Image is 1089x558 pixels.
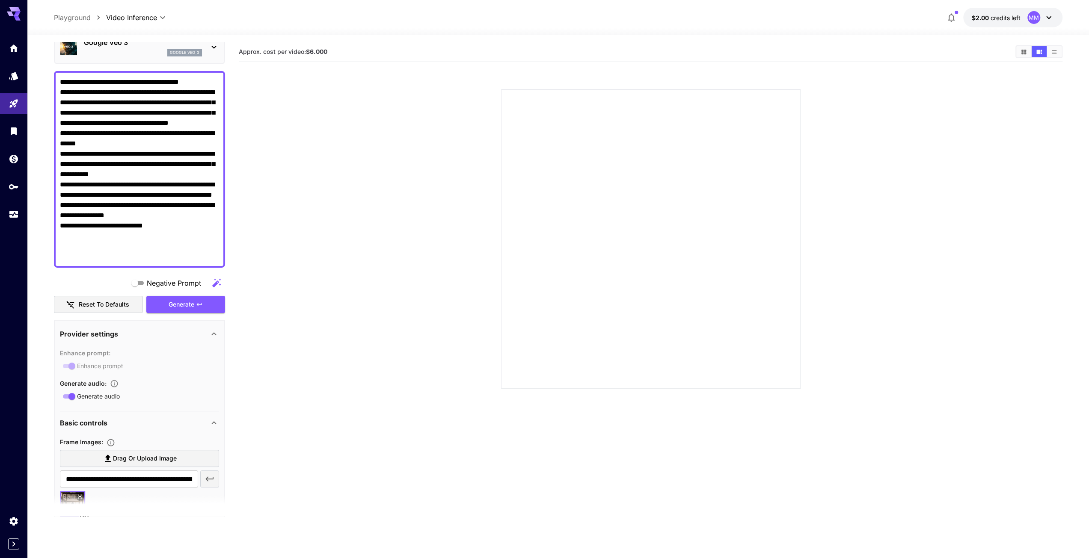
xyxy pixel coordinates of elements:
span: Generate audio [77,392,120,401]
div: Settings [9,516,19,526]
div: Wallet [9,154,19,164]
div: API Keys [9,181,19,192]
a: Playground [54,12,91,23]
div: Google Veo 3google_veo_3 [60,34,219,60]
div: Playground [9,98,19,109]
button: Expand sidebar [8,538,19,549]
p: google_veo_3 [170,50,199,56]
div: Provider settings [60,324,219,344]
span: Frame Images : [60,438,103,446]
div: Show videos in grid viewShow videos in video viewShow videos in list view [1015,45,1062,58]
span: Approx. cost per video: [239,48,327,55]
div: Basic controls [60,413,219,433]
nav: breadcrumb [54,12,106,23]
button: Show videos in list view [1047,46,1062,57]
button: Reset to defaults [54,296,143,313]
div: Usage [9,209,19,220]
span: Generate [169,299,194,310]
span: Generate audio : [60,380,107,387]
p: Provider settings [60,329,118,339]
div: Models [9,71,19,81]
p: Google Veo 3 [84,37,202,47]
div: $2.00 [972,13,1021,22]
span: credits left [991,14,1021,21]
button: Show videos in video view [1032,46,1047,57]
label: Drag or upload image [60,450,219,467]
span: $2.00 [972,14,991,21]
span: Video Inference [106,12,157,23]
button: Show videos in grid view [1016,46,1031,57]
div: Library [9,126,19,136]
span: Drag or upload image [113,453,177,464]
div: MM [1027,11,1040,24]
button: Upload frame images. [103,438,119,447]
div: Home [9,43,19,53]
button: $2.00MM [963,8,1062,27]
button: Generate [146,296,225,313]
p: Basic controls [60,418,107,428]
b: $6.000 [306,48,327,55]
span: Negative Prompt [147,278,201,288]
